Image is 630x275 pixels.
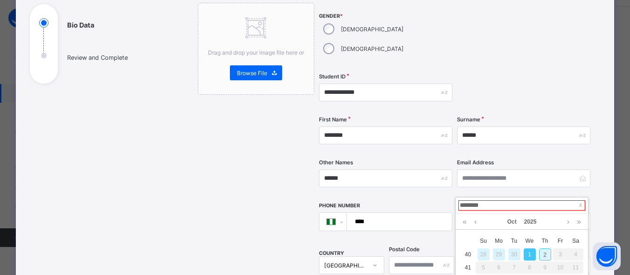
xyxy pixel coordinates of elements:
div: 8 [522,261,537,274]
td: September 30, 2025 [506,248,522,261]
button: Open asap [593,242,621,270]
div: 2 [539,248,551,261]
span: Tu [506,237,522,245]
a: Previous month (PageUp) [472,214,479,230]
span: Browse File [237,70,267,77]
td: October 11, 2025 [568,261,583,274]
div: Drag and drop your image file here orBrowse File [198,3,314,95]
td: October 4, 2025 [568,248,583,261]
span: Mo [491,237,506,245]
td: October 5, 2025 [476,261,491,274]
a: Oct [504,214,520,230]
a: Next month (PageDown) [565,214,572,230]
a: 2025 [520,214,540,230]
td: September 28, 2025 [476,248,491,261]
div: 3 [553,248,568,261]
td: October 7, 2025 [506,261,522,274]
td: 41 [460,261,476,274]
a: Next year (Control + right) [575,214,583,230]
td: October 6, 2025 [491,261,506,274]
span: We [522,237,537,245]
th: Mon [491,234,506,248]
th: Fri [553,234,568,248]
label: Surname [457,116,480,123]
div: 30 [508,248,520,261]
label: Email Address [457,159,494,166]
div: 7 [506,261,522,274]
div: 10 [553,261,568,274]
label: Phone Number [319,203,360,209]
th: Wed [522,234,537,248]
span: Gender [319,13,452,19]
span: COUNTRY [319,250,344,256]
div: 6 [491,261,506,274]
td: September 29, 2025 [491,248,506,261]
td: October 8, 2025 [522,261,537,274]
label: First Name [319,116,347,123]
span: Su [476,237,491,245]
label: Student ID [319,73,346,80]
td: 40 [460,248,476,261]
div: 28 [478,248,490,261]
div: [GEOGRAPHIC_DATA] [324,262,367,269]
label: [DEMOGRAPHIC_DATA] [341,45,403,52]
td: October 1, 2025 [522,248,537,261]
td: October 10, 2025 [553,261,568,274]
th: Sat [568,234,583,248]
div: 11 [568,261,583,274]
th: Sun [476,234,491,248]
div: 9 [537,261,553,274]
th: Thu [537,234,553,248]
td: October 9, 2025 [537,261,553,274]
span: Sa [568,237,583,245]
label: Other Names [319,159,353,166]
span: Th [537,237,553,245]
div: 29 [493,248,505,261]
label: Postal Code [389,246,420,253]
div: 4 [568,248,583,261]
td: October 2, 2025 [537,248,553,261]
div: 1 [524,248,536,261]
a: Last year (Control + left) [460,214,469,230]
span: Fr [553,237,568,245]
th: Tue [506,234,522,248]
td: October 3, 2025 [553,248,568,261]
label: [DEMOGRAPHIC_DATA] [341,26,403,33]
span: Drag and drop your image file here or [208,49,304,56]
div: 5 [476,261,491,274]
